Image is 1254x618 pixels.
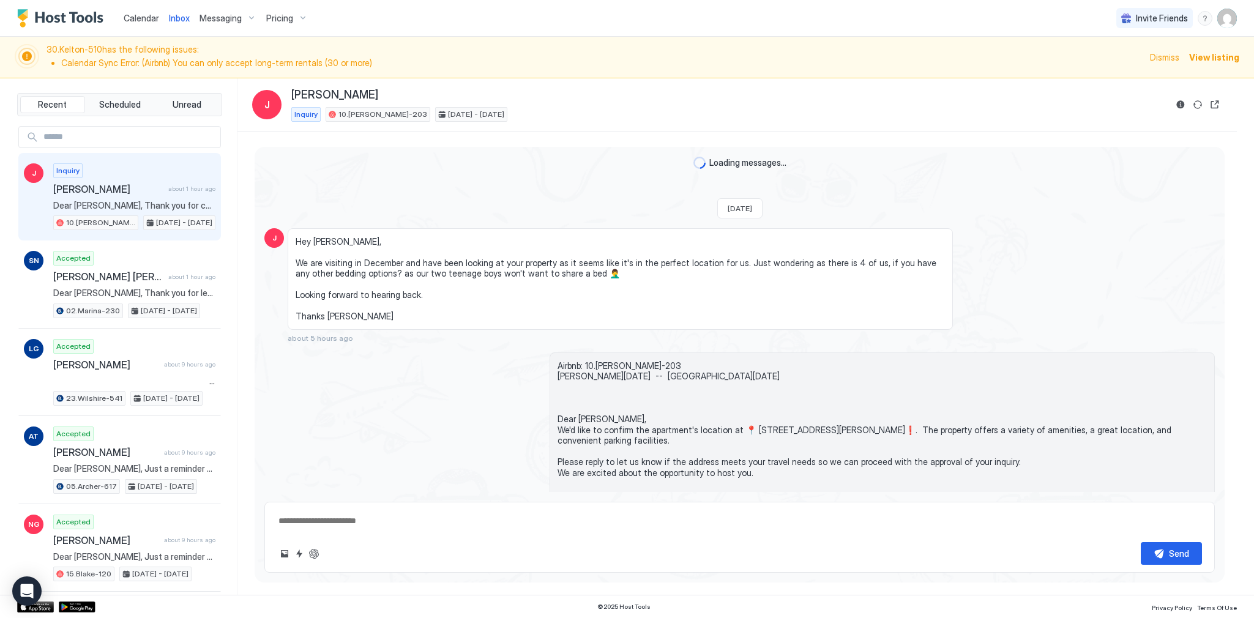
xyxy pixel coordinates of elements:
span: Dear [PERSON_NAME], Thank you for letting us know! Safe travels, and it was a pleasure hosting yo... [53,288,215,299]
span: [PERSON_NAME] [291,88,378,102]
span: 02.Marina-230 [66,305,120,316]
button: ChatGPT Auto Reply [307,546,321,561]
span: Terms Of Use [1197,604,1237,611]
span: Scheduled [99,99,141,110]
span: J [32,168,36,179]
span: AT [29,431,39,442]
span: NG [28,519,40,530]
div: loading [693,157,706,169]
span: Accepted [56,341,91,352]
span: © 2025 Host Tools [597,603,651,611]
a: Google Play Store [59,601,95,612]
span: Hey [PERSON_NAME], We are visiting in December and have been looking at your property as it seems... [296,236,945,322]
div: Dismiss [1150,51,1179,64]
div: tab-group [17,93,222,116]
button: Reservation information [1173,97,1188,112]
li: Calendar Sync Error: (Airbnb) You can only accept long-term rentals (30 or more) [61,58,1143,69]
span: [DATE] - [DATE] [141,305,197,316]
span: about 1 hour ago [168,185,215,193]
span: Loading messages... [709,157,786,168]
span: 15.Blake-120 [66,568,111,579]
span: [DATE] [728,204,752,213]
div: menu [1198,11,1212,26]
button: Sync reservation [1190,97,1205,112]
span: LG [29,343,39,354]
span: [PERSON_NAME] [PERSON_NAME] [53,270,163,283]
span: J [264,97,270,112]
span: Inquiry [56,165,80,176]
a: Host Tools Logo [17,9,109,28]
span: 23.Wilshire-541 [66,393,122,404]
span: Privacy Policy [1152,604,1192,611]
span: Recent [38,99,67,110]
span: Pricing [266,13,293,24]
a: Terms Of Use [1197,600,1237,613]
span: Dear [PERSON_NAME], Just a reminder that your check-out is [DATE] before 11 am. 🧳When you check o... [53,551,215,562]
span: about 9 hours ago [164,449,215,456]
span: ͏ ‌ ͏ ‌ ͏ ‌ ͏ ‌ ͏ ‌ ͏ ‌ ͏ ‌ ͏ ‌ ͏ ‌ ͏ ‌ ͏ ‌ ͏ ‌ ͏ ‌ ͏ ‌ ͏ ‌ ͏ ‌ ͏ ‌ ͏ ‌ ͏ ‌ ͏ ‌ ͏ ‌ ͏ ‌ ͏ ‌ ͏ ‌ ͏... [53,376,215,387]
span: Inquiry [294,109,318,120]
div: User profile [1217,9,1237,28]
input: Input Field [39,127,220,147]
div: View listing [1189,51,1239,64]
span: Dear [PERSON_NAME], Just a reminder that your check-out is [DATE] before 11 am. Check-out instruc... [53,463,215,474]
button: Scheduled [88,96,152,113]
span: [PERSON_NAME] [53,534,159,546]
span: about 5 hours ago [288,333,353,343]
a: Calendar [124,12,159,24]
button: Recent [20,96,85,113]
span: about 1 hour ago [168,273,215,281]
span: [PERSON_NAME] [53,446,159,458]
span: about 9 hours ago [164,536,215,544]
span: Accepted [56,253,91,264]
span: [DATE] - [DATE] [448,109,504,120]
button: Unread [154,96,219,113]
span: Accepted [56,516,91,527]
span: Unread [173,99,201,110]
span: Dear [PERSON_NAME], Thank you for considering our property for your upcoming visit! We understand... [53,200,215,211]
span: [DATE] - [DATE] [156,217,212,228]
a: Privacy Policy [1152,600,1192,613]
button: Quick reply [292,546,307,561]
span: SN [29,255,39,266]
button: Send [1141,542,1202,565]
span: Messaging [200,13,242,24]
button: Upload image [277,546,292,561]
div: Open Intercom Messenger [12,576,42,606]
span: J [272,233,277,244]
span: [DATE] - [DATE] [143,393,200,404]
span: [DATE] - [DATE] [138,481,194,492]
button: Open reservation [1207,97,1222,112]
span: 10.[PERSON_NAME]-203 [338,109,427,120]
a: App Store [17,601,54,612]
span: Invite Friends [1136,13,1188,24]
span: [PERSON_NAME] [53,359,159,371]
span: Inbox [169,13,190,23]
span: 10.[PERSON_NAME]-203 [66,217,135,228]
span: [DATE] - [DATE] [132,568,188,579]
span: Calendar [124,13,159,23]
div: Send [1169,547,1189,560]
span: about 9 hours ago [164,360,215,368]
span: 30.Kelton-510 has the following issues: [47,44,1143,70]
span: Airbnb: 10.[PERSON_NAME]-203 [PERSON_NAME][DATE] -- [GEOGRAPHIC_DATA][DATE] Dear [PERSON_NAME], W... [558,360,1207,478]
span: 05.Archer-617 [66,481,117,492]
a: Inbox [169,12,190,24]
span: [PERSON_NAME] [53,183,163,195]
span: Accepted [56,428,91,439]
